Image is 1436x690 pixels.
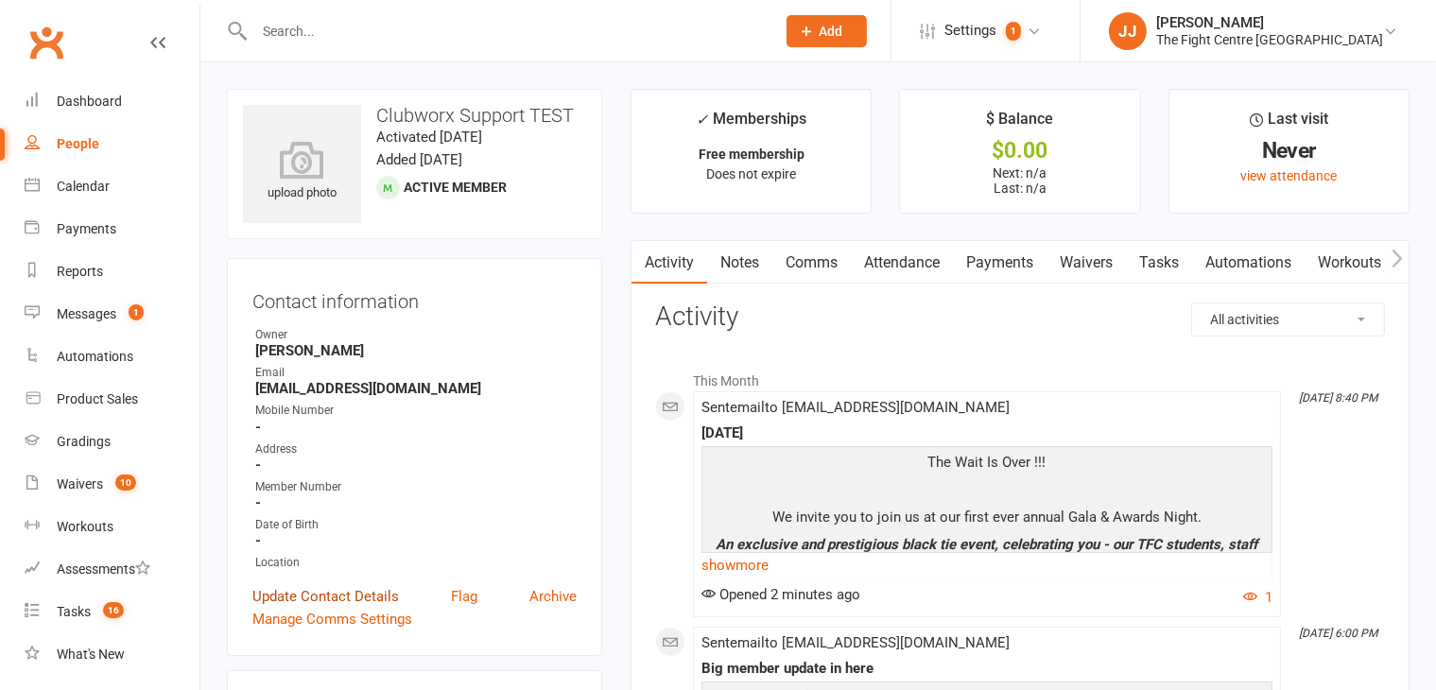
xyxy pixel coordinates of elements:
div: Email [255,364,577,382]
div: upload photo [243,141,361,203]
div: Location [255,554,577,572]
div: Workouts [57,519,113,534]
div: [PERSON_NAME] [1156,14,1383,31]
div: $0.00 [917,141,1122,161]
span: 1 [129,304,144,320]
div: Member Number [255,478,577,496]
div: Never [1186,141,1392,161]
div: Calendar [57,179,110,194]
i: ✓ [696,111,708,129]
span: Does not expire [706,166,796,181]
i: [DATE] 8:40 PM [1299,391,1377,405]
a: Attendance [851,241,953,285]
p: Next: n/a Last: n/a [917,165,1122,196]
a: Workouts [1305,241,1394,285]
a: Update Contact Details [252,585,399,608]
div: Dashboard [57,94,122,109]
strong: - [255,494,577,511]
div: The Fight Centre [GEOGRAPHIC_DATA] [1156,31,1383,48]
a: People [25,123,199,165]
a: Tasks [1126,241,1192,285]
div: Assessments [57,561,150,577]
strong: [PERSON_NAME] [255,342,577,359]
a: Dashboard [25,80,199,123]
div: Date of Birth [255,516,577,534]
a: Calendar [25,165,199,208]
div: Automations [57,349,133,364]
a: Manage Comms Settings [252,608,412,630]
h3: Activity [655,302,1385,332]
a: Payments [953,241,1047,285]
a: What's New [25,633,199,676]
div: Payments [57,221,116,236]
div: Big member update in here [701,661,1272,677]
strong: Free membership [699,147,805,162]
p: We invite you to join us at our first ever annual Gala & Awards Night. [706,506,1268,533]
button: 1 [1243,586,1272,609]
a: Messages 1 [25,293,199,336]
a: Gradings [25,421,199,463]
div: Owner [255,326,577,344]
time: Activated [DATE] [376,129,482,146]
p: The Wait Is Over !!! [706,451,1268,478]
div: JJ [1109,12,1147,50]
a: Automations [25,336,199,378]
div: Last visit [1250,107,1328,141]
a: Flag [451,585,477,608]
i: [DATE] 6:00 PM [1299,627,1377,640]
a: Product Sales [25,378,199,421]
div: $ Balance [987,107,1054,141]
a: Waivers [1047,241,1126,285]
div: Address [255,440,577,458]
div: Gradings [57,434,111,449]
input: Search... [249,18,762,44]
span: 1 [1006,22,1021,41]
div: Product Sales [57,391,138,406]
h3: Contact information [252,284,577,312]
div: Memberships [696,107,806,142]
span: 10 [115,474,136,491]
a: Assessments [25,548,199,591]
a: Reports [25,250,199,293]
span: An exclusive and prestigious black tie event, celebrating you - our TFC students, staff and athle... [717,536,1258,576]
span: Settings [944,9,996,52]
div: Waivers [57,476,103,492]
a: Payments [25,208,199,250]
div: [DATE] [701,425,1272,441]
a: Activity [631,241,707,285]
strong: - [255,457,577,474]
time: Added [DATE] [376,151,462,168]
strong: [EMAIL_ADDRESS][DOMAIN_NAME] [255,380,577,397]
a: Waivers 10 [25,463,199,506]
h3: Clubworx Support TEST [243,105,586,126]
a: view attendance [1240,168,1337,183]
a: Notes [707,241,772,285]
span: Sent email to [EMAIL_ADDRESS][DOMAIN_NAME] [701,634,1010,651]
span: Sent email to [EMAIL_ADDRESS][DOMAIN_NAME] [701,399,1010,416]
div: People [57,136,99,151]
div: What's New [57,647,125,662]
button: Add [787,15,867,47]
strong: - [255,532,577,549]
a: Automations [1192,241,1305,285]
div: Reports [57,264,103,279]
div: Messages [57,306,116,321]
a: show more [701,552,1272,578]
strong: - [255,419,577,436]
span: Add [820,24,843,39]
span: Active member [404,180,507,195]
a: Archive [529,585,577,608]
a: Workouts [25,506,199,548]
a: Tasks 16 [25,591,199,633]
span: 16 [103,602,124,618]
span: Opened 2 minutes ago [701,586,860,603]
li: This Month [655,361,1385,391]
a: Comms [772,241,851,285]
a: Clubworx [23,19,70,66]
div: Tasks [57,604,91,619]
div: Mobile Number [255,402,577,420]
